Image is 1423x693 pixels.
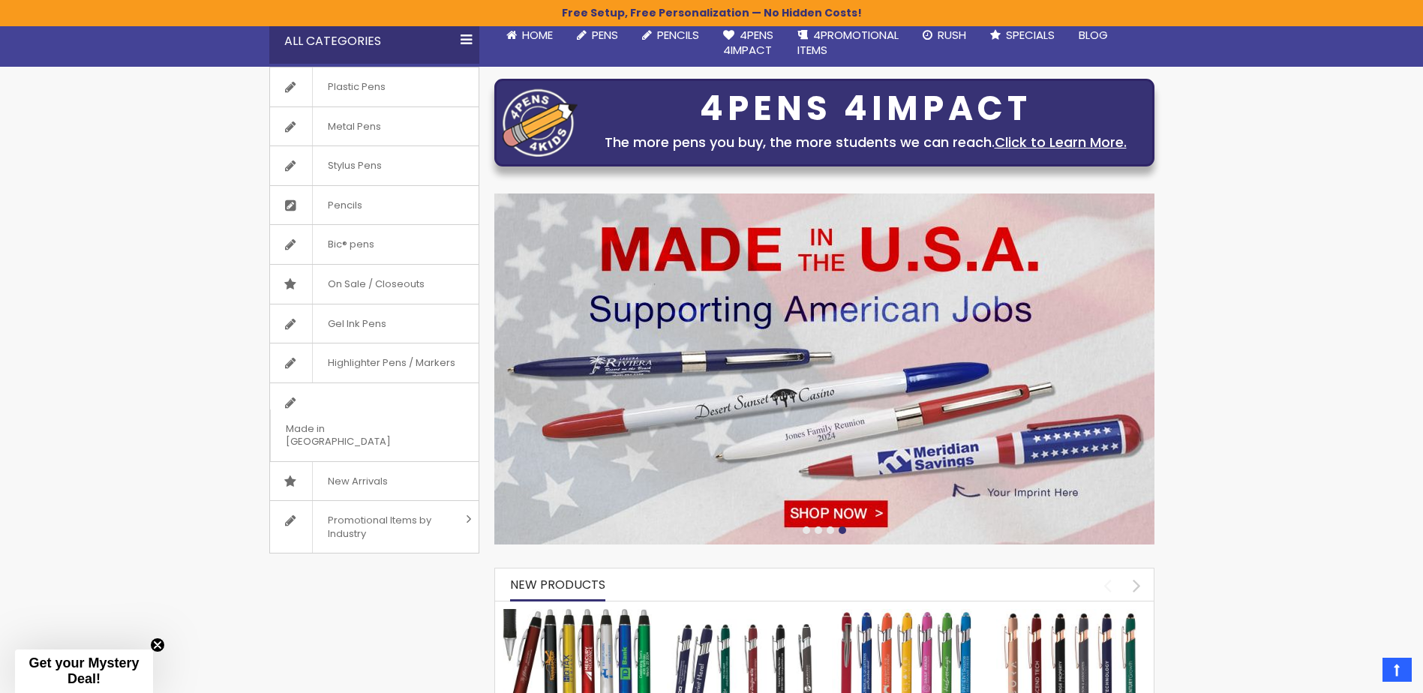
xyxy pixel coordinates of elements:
a: 4Pens4impact [711,19,785,67]
img: four_pen_logo.png [503,88,578,157]
span: Plastic Pens [312,67,401,106]
span: Gel Ink Pens [312,304,401,343]
span: New Arrivals [312,462,403,501]
a: Pens [565,19,630,52]
span: Promotional Items by Industry [312,501,461,553]
div: next [1124,572,1150,598]
a: Gel Ink Pens [270,304,479,343]
span: 4PROMOTIONAL ITEMS [797,27,899,58]
span: Highlighter Pens / Markers [312,343,470,382]
a: Ellipse Softy Brights with Stylus Pen - Laser [832,608,982,621]
span: Get your Mystery Deal! [29,655,139,686]
a: Ellipse Softy Rose Gold Classic with Stylus Pen - Silver Laser [996,608,1146,621]
div: The more pens you buy, the more students we can reach. [585,132,1146,153]
span: Bic® pens [312,225,389,264]
span: Metal Pens [312,107,396,146]
div: All Categories [269,19,479,64]
a: Custom Soft Touch Metal Pen - Stylus Top [667,608,817,621]
a: On Sale / Closeouts [270,265,479,304]
img: /custom-pens/usa-made-pens.html [494,193,1154,544]
a: Blog [1067,19,1120,52]
a: Plastic Pens [270,67,479,106]
a: The Barton Custom Pens Special Offer [503,608,653,621]
button: Close teaser [150,637,165,652]
span: On Sale / Closeouts [312,265,440,304]
a: Made in [GEOGRAPHIC_DATA] [270,383,479,461]
a: New Arrivals [270,462,479,501]
span: Stylus Pens [312,146,397,185]
a: Promotional Items by Industry [270,501,479,553]
span: Home [522,27,553,43]
span: Pencils [312,186,377,225]
a: Specials [978,19,1067,52]
span: Made in [GEOGRAPHIC_DATA] [270,409,441,461]
a: Pencils [630,19,711,52]
a: Click to Learn More. [995,133,1127,151]
a: Pencils [270,186,479,225]
a: Home [494,19,565,52]
a: Rush [911,19,978,52]
div: prev [1094,572,1121,598]
span: Pencils [657,27,699,43]
a: Highlighter Pens / Markers [270,343,479,382]
a: Bic® pens [270,225,479,264]
a: Stylus Pens [270,146,479,185]
span: Blog [1079,27,1108,43]
span: Specials [1006,27,1055,43]
span: New Products [510,576,605,593]
span: Rush [938,27,966,43]
span: 4Pens 4impact [723,27,773,58]
div: 4PENS 4IMPACT [585,93,1146,124]
a: 4PROMOTIONALITEMS [785,19,911,67]
span: Pens [592,27,618,43]
iframe: Google Customer Reviews [1299,652,1423,693]
div: Get your Mystery Deal!Close teaser [15,649,153,693]
a: Metal Pens [270,107,479,146]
